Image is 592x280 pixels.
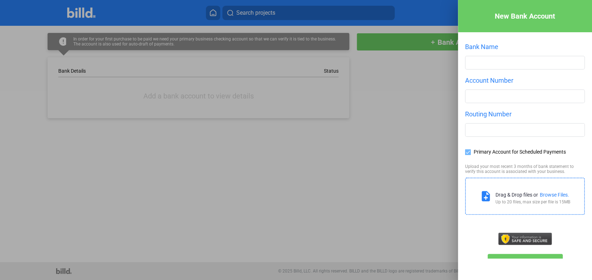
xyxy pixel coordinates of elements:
[480,190,492,202] mat-icon: note_add
[465,43,585,50] div: Bank Name
[498,233,552,245] img: safe.png
[465,77,585,84] div: Account Number
[465,164,585,174] div: Upload your most recent 3 months of bank statement to verify this account is associated with your...
[540,192,569,198] div: Browse Files.
[465,110,585,118] div: Routing Number
[495,192,538,198] div: Drag & Drop files or
[474,149,566,155] span: Primary Account for Scheduled Payments
[488,254,563,272] button: Submit
[495,199,570,204] div: Up to 20 files, max size per file is 15MB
